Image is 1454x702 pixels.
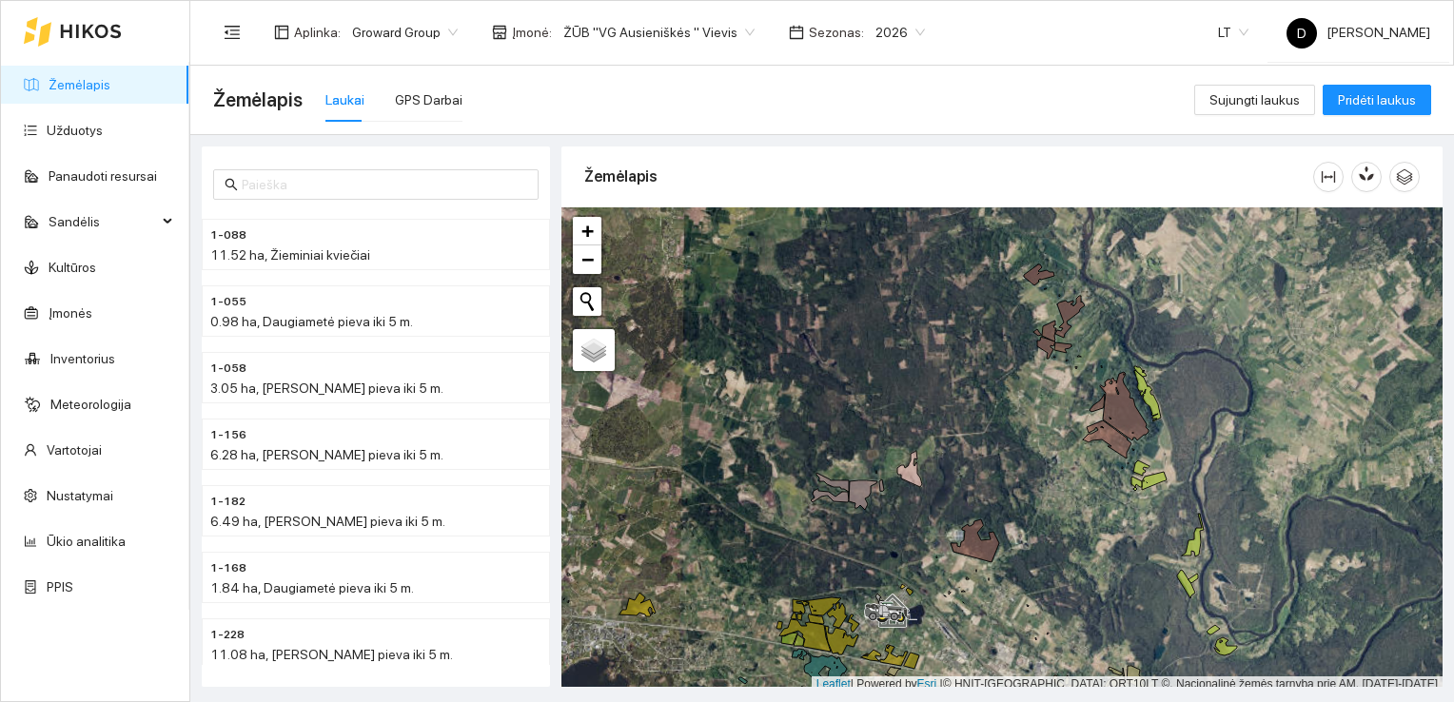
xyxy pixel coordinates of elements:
span: Sandėlis [49,203,157,241]
span: 6.28 ha, [PERSON_NAME] pieva iki 5 m. [210,447,443,462]
span: calendar [789,25,804,40]
span: Pridėti laukus [1338,89,1416,110]
span: 6.49 ha, [PERSON_NAME] pieva iki 5 m. [210,514,445,529]
a: Zoom in [573,217,601,245]
div: GPS Darbai [395,89,462,110]
button: Sujungti laukus [1194,85,1315,115]
button: Pridėti laukus [1323,85,1431,115]
span: 11.52 ha, Žieminiai kviečiai [210,247,370,263]
span: 3.05 ha, [PERSON_NAME] pieva iki 5 m. [210,380,443,396]
span: 1.84 ha, Daugiametė pieva iki 5 m. [210,580,414,595]
div: Laukai [325,89,364,110]
span: column-width [1314,169,1343,185]
div: | Powered by © HNIT-[GEOGRAPHIC_DATA]; ORT10LT ©, Nacionalinė žemės tarnyba prie AM, [DATE]-[DATE] [812,676,1443,692]
a: Pridėti laukus [1323,92,1431,107]
span: [PERSON_NAME] [1287,25,1430,40]
a: Sujungti laukus [1194,92,1315,107]
span: 1-055 [210,293,246,311]
span: 1-088 [210,226,246,244]
a: Leaflet [816,677,851,691]
a: Inventorius [50,351,115,366]
span: search [225,178,238,191]
div: Žemėlapis [584,149,1313,204]
span: LT [1218,18,1248,47]
a: Užduotys [47,123,103,138]
span: Aplinka : [294,22,341,43]
span: ŽŪB "VG Ausieniškės " Vievis [563,18,755,47]
span: menu-fold [224,24,241,41]
span: − [581,247,594,271]
a: Įmonės [49,305,92,321]
span: | [940,677,943,691]
span: 1-182 [210,493,246,511]
span: Sezonas : [809,22,864,43]
a: Panaudoti resursai [49,168,157,184]
a: Kultūros [49,260,96,275]
span: Sujungti laukus [1209,89,1300,110]
span: Įmonė : [512,22,552,43]
button: Initiate a new search [573,287,601,316]
span: 1-058 [210,360,246,378]
span: 11.08 ha, [PERSON_NAME] pieva iki 5 m. [210,647,453,662]
a: Esri [917,677,937,691]
span: 1-156 [210,426,246,444]
a: Ūkio analitika [47,534,126,549]
a: Layers [573,329,615,371]
a: Nustatymai [47,488,113,503]
span: 0.98 ha, Daugiametė pieva iki 5 m. [210,314,413,329]
span: D [1297,18,1307,49]
a: PPIS [47,579,73,595]
span: shop [492,25,507,40]
a: Žemėlapis [49,77,110,92]
span: layout [274,25,289,40]
a: Zoom out [573,245,601,274]
span: + [581,219,594,243]
input: Paieška [242,174,527,195]
button: column-width [1313,162,1344,192]
span: Groward Group [352,18,458,47]
a: Vartotojai [47,442,102,458]
a: Meteorologija [50,397,131,412]
span: Žemėlapis [213,85,303,115]
span: 2026 [875,18,925,47]
button: menu-fold [213,13,251,51]
span: 1-168 [210,559,246,577]
span: 1-228 [210,626,245,644]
